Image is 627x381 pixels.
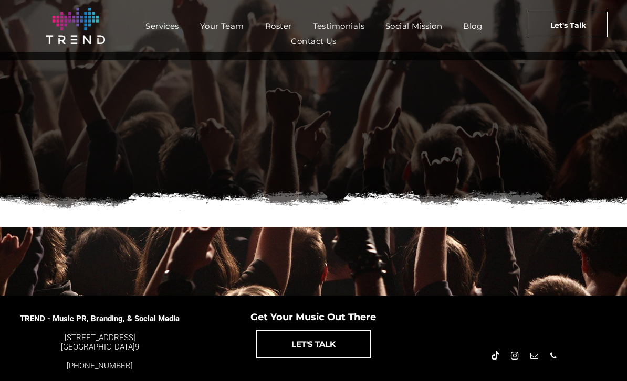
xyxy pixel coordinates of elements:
a: Social Mission [375,18,453,34]
a: Services [135,18,190,34]
a: Testimonials [302,18,375,34]
a: [STREET_ADDRESS][GEOGRAPHIC_DATA] [61,333,135,352]
span: Get Your Music Out There [250,311,376,323]
a: Your Team [190,18,255,34]
img: logo [46,8,105,44]
div: 9 [19,333,180,352]
span: LET'S TALK [291,331,336,357]
a: [PHONE_NUMBER] [67,361,133,371]
span: Let's Talk [550,12,586,38]
a: phone [548,350,559,364]
font: [STREET_ADDRESS] [GEOGRAPHIC_DATA] [61,333,135,352]
a: LET'S TALK [256,330,371,358]
a: Let's Talk [529,12,608,37]
a: Roster [255,18,302,34]
a: Tiktok [489,350,501,364]
span: TREND - Music PR, Branding, & Social Media [20,314,180,323]
a: Blog [453,18,493,34]
a: instagram [509,350,520,364]
a: email [528,350,540,364]
a: Contact Us [280,34,347,49]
